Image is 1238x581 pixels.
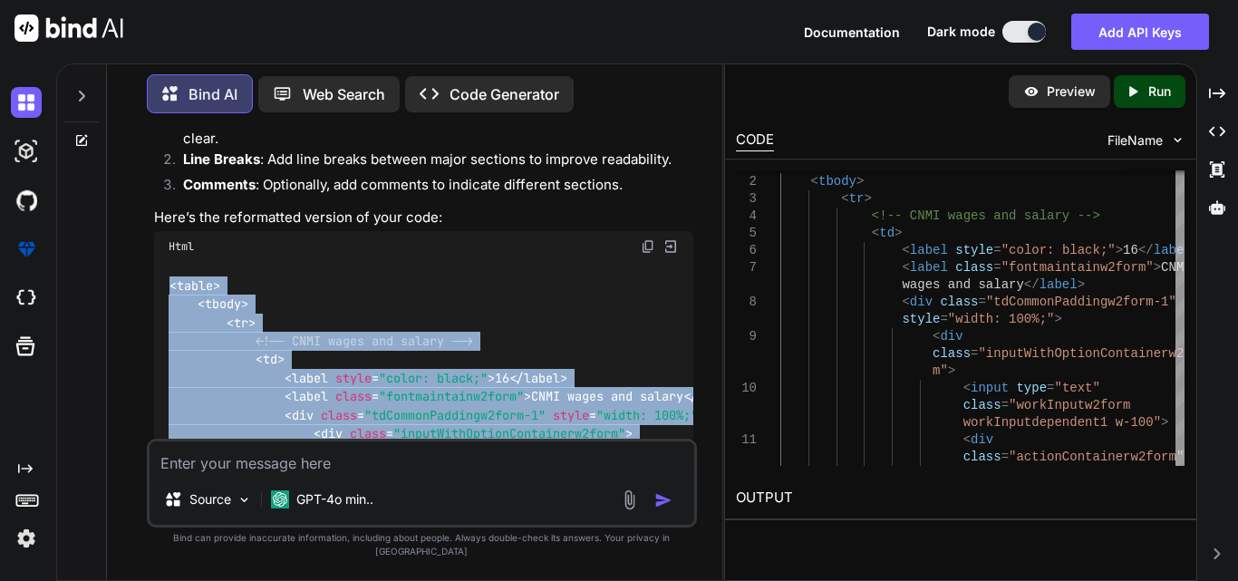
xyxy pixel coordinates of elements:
[1161,415,1168,430] span: >
[379,370,488,386] span: "color: black;"
[553,407,589,423] span: style
[1116,243,1123,257] span: >
[11,136,42,167] img: darkAi-studio
[971,432,993,447] span: div
[1154,260,1161,275] span: >
[189,83,237,105] p: Bind AI
[971,381,1009,395] span: input
[234,315,248,331] span: tr
[864,191,871,206] span: >
[303,83,385,105] p: Web Search
[654,491,672,509] img: icon
[736,190,757,208] div: 3
[955,260,993,275] span: class
[1161,260,1192,275] span: CNMI
[292,370,328,386] span: label
[1001,260,1154,275] span: "fontmaintainw2form"
[15,15,123,42] img: Bind AI
[1001,243,1116,257] span: "color: black;"
[314,425,633,441] span: < = >
[683,389,741,405] span: </ >
[902,277,1023,292] span: wages and salary
[963,450,1001,464] span: class
[11,283,42,314] img: cloudideIcon
[1123,243,1138,257] span: 16
[849,191,865,206] span: tr
[818,174,856,189] span: tbody
[910,260,948,275] span: label
[933,329,940,344] span: <
[1055,381,1100,395] span: "text"
[940,312,947,326] span: =
[963,432,971,447] span: <
[971,346,978,361] span: =
[524,370,560,386] span: label
[147,531,697,558] p: Bind can provide inaccurate information, including about people. Always double-check its answers....
[955,243,993,257] span: style
[804,24,900,40] span: Documentation
[963,381,971,395] span: <
[154,208,693,228] p: Here’s the reformatted version of your code:
[811,174,818,189] span: <
[902,295,909,309] span: <
[450,83,559,105] p: Code Generator
[263,352,277,368] span: td
[198,296,248,313] span: < >
[933,346,971,361] span: class
[940,295,978,309] span: class
[736,208,757,225] div: 4
[736,130,774,151] div: CODE
[902,243,909,257] span: <
[736,431,757,449] div: 11
[183,176,256,193] strong: Comments
[856,174,864,189] span: >
[11,185,42,216] img: githubDark
[1040,277,1078,292] span: label
[237,492,252,508] img: Pick Models
[910,295,933,309] span: div
[940,329,962,344] span: div
[1107,131,1163,150] span: FileName
[11,87,42,118] img: darkChat
[910,243,948,257] span: label
[285,370,495,386] span: < = >
[736,242,757,259] div: 6
[350,425,386,441] span: class
[169,109,693,150] li: : Use consistent indentation to make the hierarchy of elements clear.
[663,238,679,255] img: Open in Browser
[169,277,220,294] span: < >
[725,477,1196,519] h2: OUTPUT
[189,490,231,508] p: Source
[1071,14,1209,50] button: Add API Keys
[993,260,1001,275] span: =
[335,370,372,386] span: style
[1009,450,1184,464] span: "actionContainerw2form"
[736,380,757,397] div: 10
[1054,312,1061,326] span: >
[736,173,757,190] div: 2
[963,415,1161,430] span: workInputdependent1 w-100"
[364,407,546,423] span: "tdCommonPaddingw2form-1"
[841,191,848,206] span: <
[296,490,373,508] p: GPT-4o min..
[205,296,241,313] span: tbody
[948,363,955,378] span: >
[1078,277,1085,292] span: >
[227,315,256,331] span: < >
[978,346,1206,361] span: "inputWithOptionContainerw2for
[292,407,314,423] span: div
[986,295,1176,309] span: "tdCommonPaddingw2form-1"
[804,23,900,42] button: Documentation
[1024,277,1040,292] span: </
[321,407,357,423] span: class
[177,277,213,294] span: table
[379,389,524,405] span: "fontmaintainw2form"
[1016,381,1047,395] span: type
[736,294,757,311] div: 8
[169,239,194,254] span: Html
[1047,381,1054,395] span: =
[393,425,625,441] span: "inputWithOptionContainerw2form"
[902,312,940,326] span: style
[285,389,531,405] span: < = >
[879,226,895,240] span: td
